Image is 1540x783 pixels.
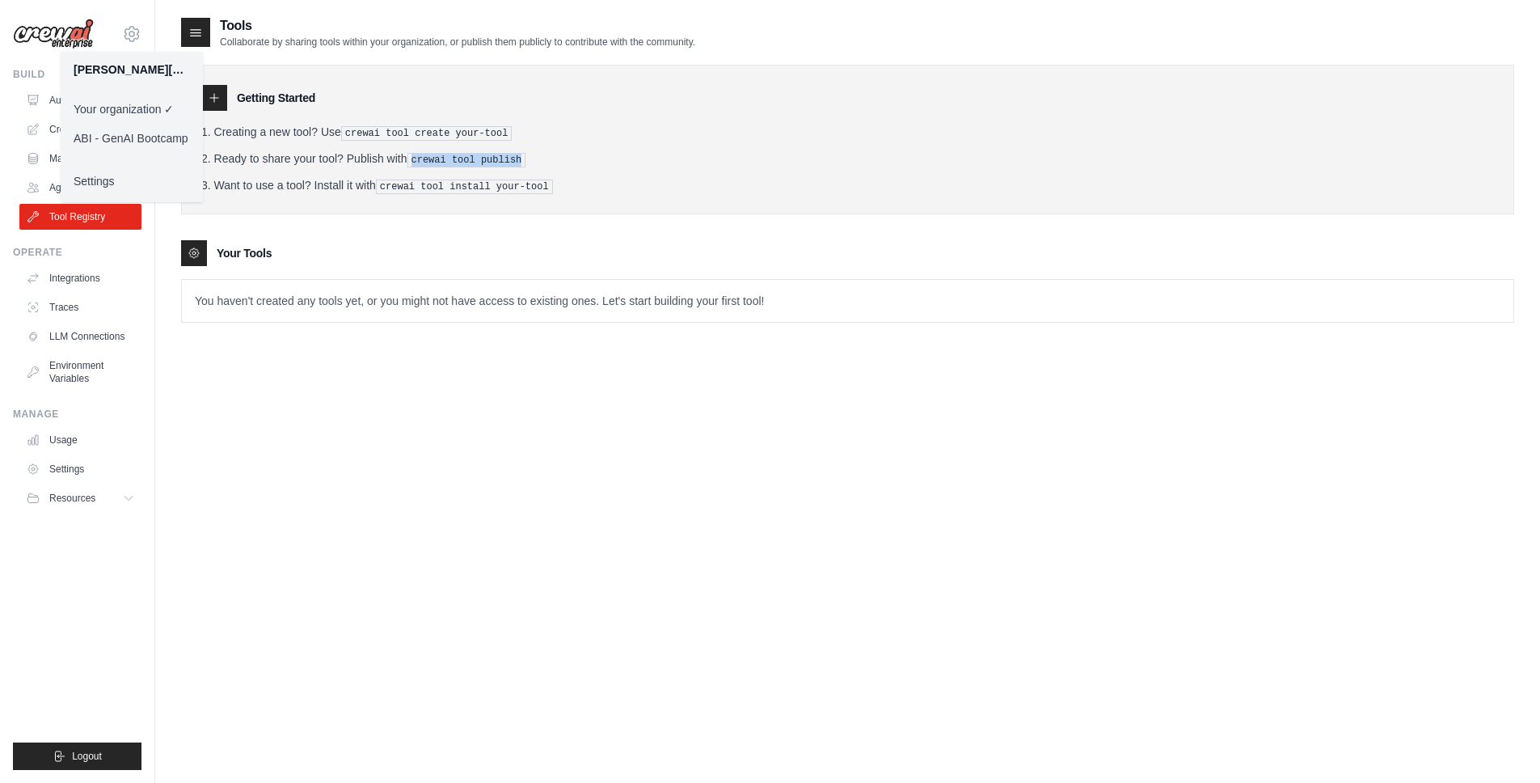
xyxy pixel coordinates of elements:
[13,68,141,81] div: Build
[237,90,315,106] h3: Getting Started
[61,95,203,124] a: Your organization ✓
[19,265,141,291] a: Integrations
[74,61,190,78] div: [PERSON_NAME][EMAIL_ADDRESS][PERSON_NAME][DOMAIN_NAME]
[19,485,141,511] button: Resources
[182,280,1513,322] p: You haven't created any tools yet, or you might not have access to existing ones. Let's start bui...
[19,204,141,230] a: Tool Registry
[220,36,695,49] p: Collaborate by sharing tools within your organization, or publish them publicly to contribute wit...
[19,116,141,142] a: Crew Studio
[19,87,141,113] a: Automations
[407,153,526,167] pre: crewai tool publish
[19,427,141,453] a: Usage
[201,150,1494,167] li: Ready to share your tool? Publish with
[217,245,272,261] h3: Your Tools
[201,124,1494,141] li: Creating a new tool? Use
[13,743,141,770] button: Logout
[19,294,141,320] a: Traces
[13,246,141,259] div: Operate
[19,146,141,171] a: Marketplace
[220,16,695,36] h2: Tools
[61,167,203,196] a: Settings
[49,492,95,505] span: Resources
[61,124,203,153] a: ABI - GenAI Bootcamp
[341,126,513,141] pre: crewai tool create your-tool
[376,180,553,194] pre: crewai tool install your-tool
[19,324,141,349] a: LLM Connections
[19,175,141,201] a: Agents
[72,750,102,763] span: Logout
[13,19,94,49] img: Logo
[19,456,141,482] a: Settings
[19,353,141,391] a: Environment Variables
[13,408,141,421] div: Manage
[201,177,1494,194] li: Want to use a tool? Install it with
